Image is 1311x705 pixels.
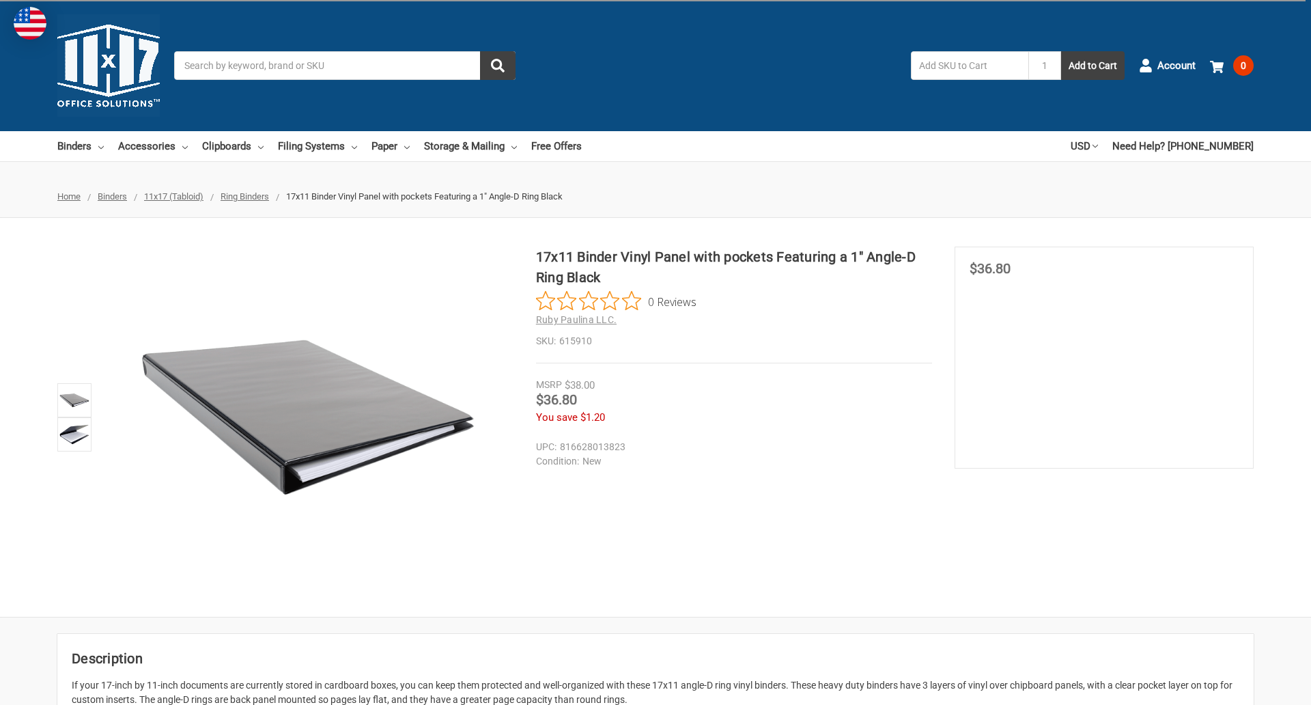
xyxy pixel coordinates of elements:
[911,51,1028,80] input: Add SKU to Cart
[278,131,357,161] a: Filing Systems
[536,411,578,424] span: You save
[1071,131,1098,161] a: USD
[580,411,605,424] span: $1.20
[1198,668,1311,705] iframe: Google Customer Reviews
[424,131,517,161] a: Storage & Mailing
[1112,131,1254,161] a: Need Help? [PHONE_NUMBER]
[57,191,81,202] a: Home
[536,334,556,348] dt: SKU:
[536,440,556,454] dt: UPC:
[536,391,577,408] span: $36.80
[565,379,595,391] span: $38.00
[57,14,160,117] img: 11x17.com
[536,440,926,454] dd: 816628013823
[371,131,410,161] a: Paper
[72,648,1239,669] h2: Description
[202,131,264,161] a: Clipboards
[536,378,562,392] div: MSRP
[970,260,1011,277] span: $36.80
[1139,48,1196,83] a: Account
[536,247,932,288] h1: 17x11 Binder Vinyl Panel with pockets Featuring a 1" Angle-D Ring Black
[536,454,926,469] dd: New
[221,191,269,202] a: Ring Binders
[536,334,932,348] dd: 615910
[1210,48,1254,83] a: 0
[14,7,46,40] img: duty and tax information for United States
[536,314,617,325] a: Ruby Paulina LLC.
[536,454,579,469] dt: Condition:
[286,191,563,202] span: 17x11 Binder Vinyl Panel with pockets Featuring a 1" Angle-D Ring Black
[1233,55,1254,76] span: 0
[1157,58,1196,74] span: Account
[98,191,127,202] a: Binders
[118,131,188,161] a: Accessories
[174,51,516,80] input: Search by keyword, brand or SKU
[536,291,696,312] button: Rated 0 out of 5 stars from 0 reviews. Jump to reviews.
[137,247,479,588] img: 17x11 Binder Vinyl Panel with pockets Featuring a 1" Angle-D Ring Black
[1061,51,1125,80] button: Add to Cart
[59,419,89,450] img: 17x11 Binder Vinyl Panel with pockets Featuring a 1" Angle-D Ring Black
[648,291,696,312] span: 0 Reviews
[57,131,104,161] a: Binders
[144,191,203,202] a: 11x17 (Tabloid)
[59,385,89,415] img: 17x11 Binder Vinyl Panel with pockets Featuring a 1" Angle-D Ring Black
[531,131,582,161] a: Free Offers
